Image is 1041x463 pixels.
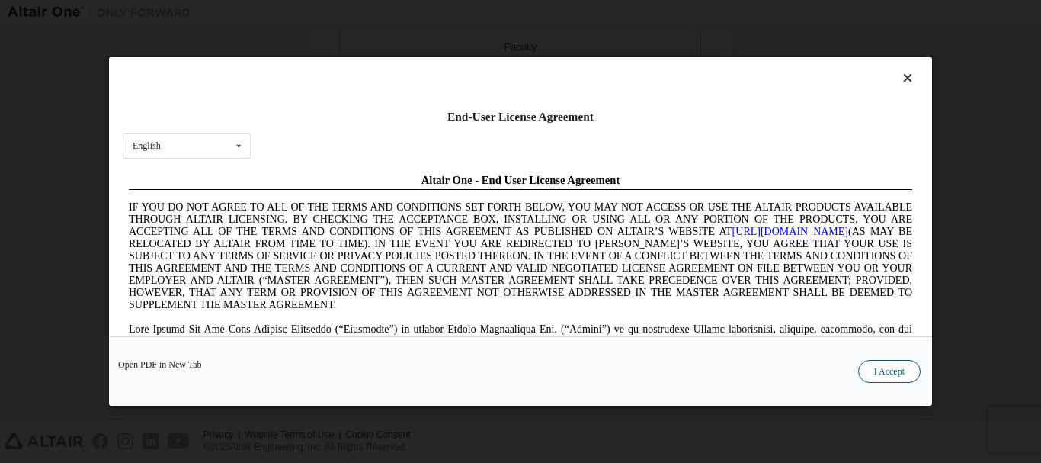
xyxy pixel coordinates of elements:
[133,142,161,151] div: English
[299,6,498,18] span: Altair One - End User License Agreement
[123,109,918,124] div: End-User License Agreement
[858,360,921,383] button: I Accept
[6,156,790,265] span: Lore Ipsumd Sit Ame Cons Adipisc Elitseddo (“Eiusmodte”) in utlabor Etdolo Magnaaliqua Eni. (“Adm...
[6,34,790,143] span: IF YOU DO NOT AGREE TO ALL OF THE TERMS AND CONDITIONS SET FORTH BELOW, YOU MAY NOT ACCESS OR USE...
[610,58,725,69] a: [URL][DOMAIN_NAME]
[118,360,202,369] a: Open PDF in New Tab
